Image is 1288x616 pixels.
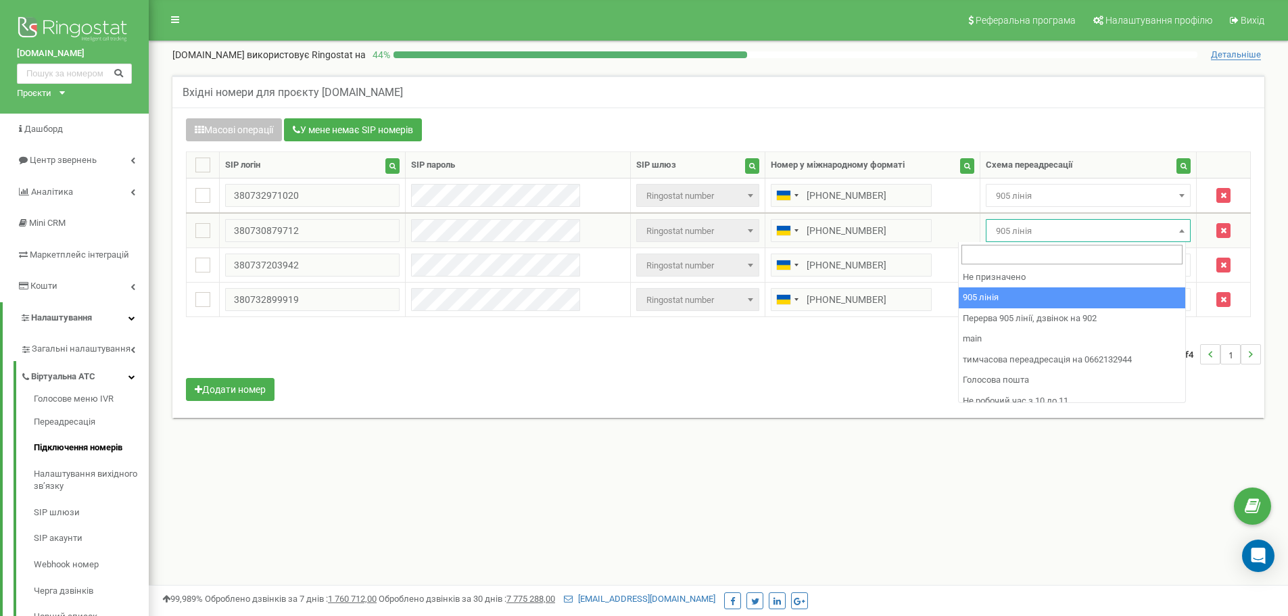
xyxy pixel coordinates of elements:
[17,64,132,84] input: Пошук за номером
[31,187,73,197] span: Аналiтика
[641,256,754,275] span: Ringostat number
[30,155,97,165] span: Центр звернень
[32,343,130,356] span: Загальні налаштування
[991,187,1187,206] span: 905 лінія
[172,48,366,62] p: [DOMAIN_NAME]
[959,267,1185,288] li: Не призначено
[31,312,92,323] span: Налаштування
[31,371,95,383] span: Віртуальна АТС
[20,333,149,361] a: Загальні налаштування
[34,578,149,605] a: Черга дзвінків
[284,118,422,141] button: У мене немає SIP номерів
[959,370,1185,391] li: Голосова пошта
[20,361,149,389] a: Віртуальна АТС
[183,87,403,99] h5: Вхідні номери для проєкту [DOMAIN_NAME]
[406,152,631,179] th: SIP пароль
[186,118,282,141] button: Масові операції
[636,288,759,311] span: Ringostat number
[186,378,275,401] button: Додати номер
[34,393,149,409] a: Голосове меню IVR
[1242,540,1274,572] div: Open Intercom Messenger
[986,159,1073,172] div: Схема переадресації
[771,184,932,207] input: 050 123 4567
[959,329,1185,350] li: main
[636,159,676,172] div: SIP шлюз
[17,87,51,100] div: Проєкти
[1168,331,1261,378] nav: ...
[30,281,57,291] span: Кошти
[34,435,149,461] a: Підключення номерів
[205,594,377,604] span: Оброблено дзвінків за 7 днів :
[641,291,754,310] span: Ringostat number
[24,124,63,134] span: Дашборд
[986,184,1191,207] span: 905 лінія
[162,594,203,604] span: 99,989%
[328,594,377,604] u: 1 760 712,00
[636,254,759,277] span: Ringostat number
[636,219,759,242] span: Ringostat number
[1220,344,1241,364] li: 1
[986,219,1191,242] span: 905 лінія
[366,48,393,62] p: 44 %
[34,461,149,500] a: Налаштування вихідного зв’язку
[1211,49,1261,60] span: Детальніше
[34,409,149,435] a: Переадресація
[771,254,803,276] div: Telephone country code
[1241,15,1264,26] span: Вихід
[641,222,754,241] span: Ringostat number
[976,15,1076,26] span: Реферальна програма
[991,222,1187,241] span: 905 лінія
[3,302,149,334] a: Налаштування
[34,500,149,526] a: SIP шлюзи
[379,594,555,604] span: Оброблено дзвінків за 30 днів :
[225,159,260,172] div: SIP логін
[636,184,759,207] span: Ringostat number
[771,289,803,310] div: Telephone country code
[34,525,149,552] a: SIP акаунти
[506,594,555,604] u: 7 775 288,00
[959,350,1185,371] li: тимчасова переадресація на 0662132944
[771,159,905,172] div: Номер у міжнародному форматі
[771,219,932,242] input: 050 123 4567
[959,287,1185,308] li: 905 лінія
[30,250,129,260] span: Маркетплейс інтеграцій
[29,218,66,228] span: Mini CRM
[1105,15,1212,26] span: Налаштування профілю
[771,288,932,311] input: 050 123 4567
[771,254,932,277] input: 050 123 4567
[34,552,149,578] a: Webhook номер
[17,47,132,60] a: [DOMAIN_NAME]
[641,187,754,206] span: Ringostat number
[247,49,366,60] span: використовує Ringostat на
[17,14,132,47] img: Ringostat logo
[959,391,1185,412] li: Не робочий час з 10 до 11
[771,220,803,241] div: Telephone country code
[771,185,803,206] div: Telephone country code
[564,594,715,604] a: [EMAIL_ADDRESS][DOMAIN_NAME]
[959,308,1185,329] li: Перерва 905 лінії, дзвінок на 902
